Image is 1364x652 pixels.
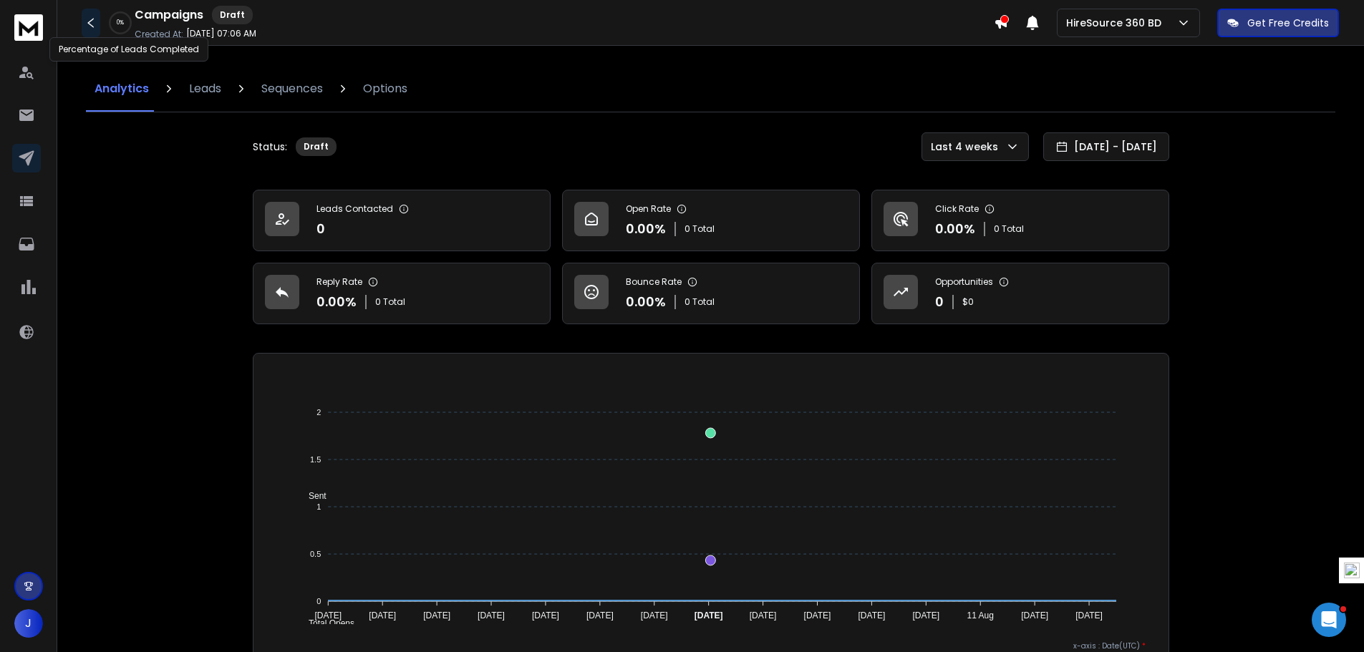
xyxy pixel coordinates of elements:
div: Question, is there a way for a lead in "Campaign A" to automatically get enrolled in "Campaign B"... [63,215,263,271]
tspan: [DATE] [695,610,723,621]
p: Options [363,80,407,97]
tspan: [DATE] [804,610,831,621]
div: New messages divider [11,335,275,336]
div: Draft [212,6,253,24]
tspan: [DATE] [532,610,559,621]
tspan: [DATE] [858,610,886,621]
p: 0.00 % [626,292,666,312]
p: HireSource 360 BD [1066,16,1167,30]
p: 0 [935,292,944,312]
div: John says… [11,173,275,206]
a: Opportunities0$0 [871,263,1169,324]
a: Analytics [86,66,158,112]
div: We'll look ito that [165,173,275,205]
p: 0 Total [375,296,405,308]
p: Last 4 weeks [931,140,1004,154]
p: Opportunities [935,276,993,288]
p: Get Free Credits [1247,16,1329,30]
p: $ 0 [962,296,974,308]
tspan: [DATE] [750,610,777,621]
div: I noticed that [PERSON_NAME] has her own separate account with the login email . She’ll need to d... [23,22,223,135]
h1: Campaigns [135,6,203,24]
iframe: To enrich screen reader interactions, please activate Accessibility in Grammarly extension settings [1312,603,1346,637]
h1: Box [69,14,90,24]
div: At the moment, leads can’t be automatically moved from one campaign to another. Sub-sequences wor... [23,376,223,461]
tspan: [DATE] [369,610,396,621]
button: go back [9,6,37,33]
p: Reply Rate [316,276,362,288]
div: Raj says… [11,347,275,606]
button: Send a message… [246,463,269,486]
tspan: [DATE] [912,610,939,621]
a: Leads Contacted0 [253,190,551,251]
div: Hi [PERSON_NAME], [23,356,223,370]
p: 0 Total [685,296,715,308]
p: x-axis : Date(UTC) [276,641,1146,651]
div: We'll look ito that [176,182,263,196]
button: J [14,609,43,638]
tspan: [DATE] [641,610,668,621]
div: Percentage of Leads Completed [49,37,208,62]
p: Status: [253,140,287,154]
tspan: [DATE] [423,610,450,621]
p: Created At: [135,29,183,40]
tspan: 0 [316,597,321,605]
a: Leads [180,66,230,112]
tspan: [DATE] [1021,610,1048,621]
tspan: 1 [316,502,321,511]
tspan: [DATE] [1075,610,1103,621]
div: Close [251,6,277,31]
a: Open Rate0.00%0 Total [562,190,860,251]
p: 0 Total [994,223,1024,235]
tspan: 1.5 [310,455,321,464]
p: Open Rate [626,203,671,215]
button: Get Free Credits [1217,9,1339,37]
a: Click Rate0.00%0 Total [871,190,1169,251]
div: Draft [296,137,337,156]
div: Question, is there a way for a lead in "Campaign A" to automatically get enrolled in "Campaign B"... [52,206,275,279]
p: 0.00 % [935,219,975,239]
p: Leads Contacted [316,203,393,215]
p: 0.00 % [316,292,357,312]
tspan: [DATE] [478,610,505,621]
button: Emoji picker [22,469,34,480]
p: 0 % [117,19,124,27]
p: Click Rate [935,203,979,215]
div: Perhaps using a subsequence? [98,281,275,312]
div: John says… [11,281,275,323]
a: Sequences [253,66,332,112]
p: 0 Total [685,223,715,235]
div: John says… [11,206,275,281]
tspan: 2 [316,408,321,417]
span: Total Opens [298,618,354,628]
textarea: Message… [12,410,274,449]
a: Reply Rate0.00%0 Total [253,263,551,324]
p: 0.00 % [626,219,666,239]
a: Bounce Rate0.00%0 Total [562,263,860,324]
p: [DATE] 07:06 AM [186,28,256,39]
span: Sent [298,491,327,501]
p: Leads [189,80,221,97]
p: Sequences [261,80,323,97]
a: Options [354,66,416,112]
div: [DATE] [11,154,275,173]
img: logo [14,14,43,41]
tspan: 0.5 [310,550,321,558]
tspan: 11 Aug [967,610,994,621]
p: 0 [316,219,325,239]
p: Analytics [95,80,149,97]
p: Bounce Rate [626,276,682,288]
button: [DATE] - [DATE] [1043,132,1169,161]
div: Perhaps using a subsequence? [110,289,263,303]
a: [PERSON_NAME][EMAIL_ADDRESS][DOMAIN_NAME] [23,51,198,77]
div: Hi [PERSON_NAME],At the moment, leads can’t be automatically moved from one campaign to another. ... [11,347,235,575]
button: Home [224,6,251,33]
img: Profile image for Box [41,8,64,31]
tspan: [DATE] [314,610,342,621]
tspan: [DATE] [586,610,614,621]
